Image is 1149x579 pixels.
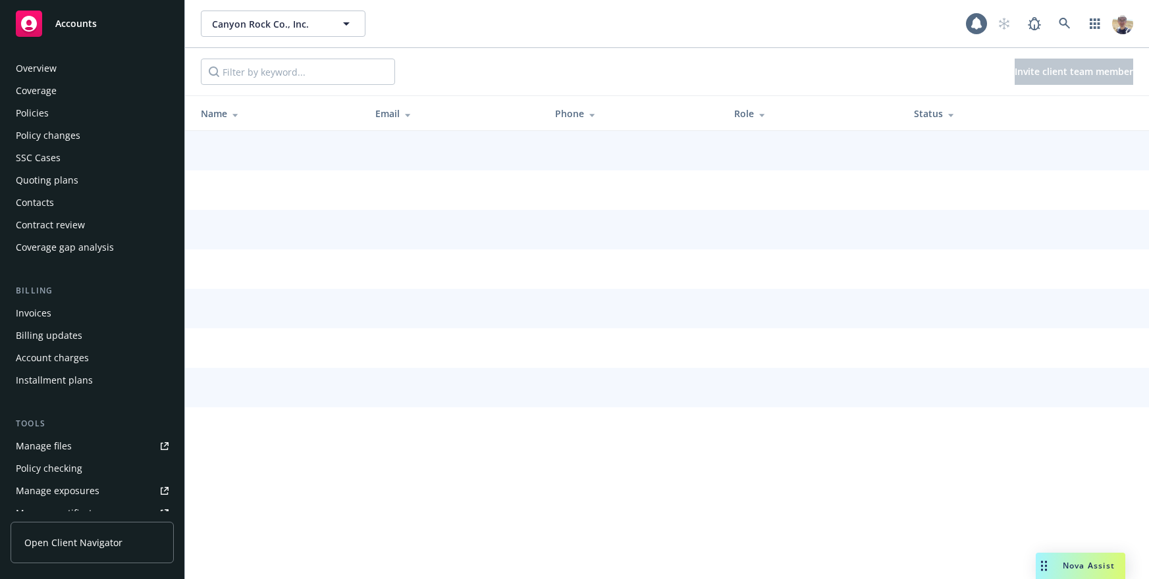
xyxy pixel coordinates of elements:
div: Quoting plans [16,170,78,191]
input: Filter by keyword... [201,59,395,85]
img: photo [1112,13,1133,34]
a: Coverage gap analysis [11,237,174,258]
a: SSC Cases [11,147,174,168]
a: Start snowing [991,11,1017,37]
a: Manage files [11,436,174,457]
span: Accounts [55,18,97,29]
a: Installment plans [11,370,174,391]
div: Drag to move [1036,553,1052,579]
a: Policy changes [11,125,174,146]
a: Coverage [11,80,174,101]
a: Billing updates [11,325,174,346]
a: Switch app [1082,11,1108,37]
a: Quoting plans [11,170,174,191]
a: Contract review [11,214,174,236]
div: Billing [11,284,174,297]
a: Report a Bug [1021,11,1048,37]
div: Billing updates [16,325,82,346]
div: Manage certificates [16,503,102,524]
div: Coverage [16,80,57,101]
a: Overview [11,58,174,79]
a: Account charges [11,347,174,368]
div: Email [375,107,534,120]
div: Policy checking [16,458,82,479]
div: Status [914,107,1073,120]
span: Canyon Rock Co., Inc. [212,17,326,31]
div: Role [734,107,893,120]
a: Accounts [11,5,174,42]
div: SSC Cases [16,147,61,168]
div: Phone [555,107,714,120]
a: Contacts [11,192,174,213]
div: Overview [16,58,57,79]
div: Policy changes [16,125,80,146]
div: Manage files [16,436,72,457]
div: Name [201,107,354,120]
span: Nova Assist [1063,560,1115,571]
div: Account charges [16,347,89,368]
div: Contacts [16,192,54,213]
a: Policies [11,103,174,124]
a: Search [1052,11,1078,37]
span: Open Client Navigator [24,536,122,549]
a: Invoices [11,303,174,324]
div: Manage exposures [16,480,99,501]
button: Nova Assist [1036,553,1125,579]
a: Manage certificates [11,503,174,524]
a: Manage exposures [11,480,174,501]
div: Invoices [16,303,51,324]
div: Installment plans [16,370,93,391]
div: Contract review [16,214,85,236]
button: Canyon Rock Co., Inc. [201,11,365,37]
a: Policy checking [11,458,174,479]
div: Coverage gap analysis [16,237,114,258]
span: Invite client team member [1015,65,1133,78]
button: Invite client team member [1015,59,1133,85]
div: Tools [11,417,174,430]
div: Policies [16,103,49,124]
